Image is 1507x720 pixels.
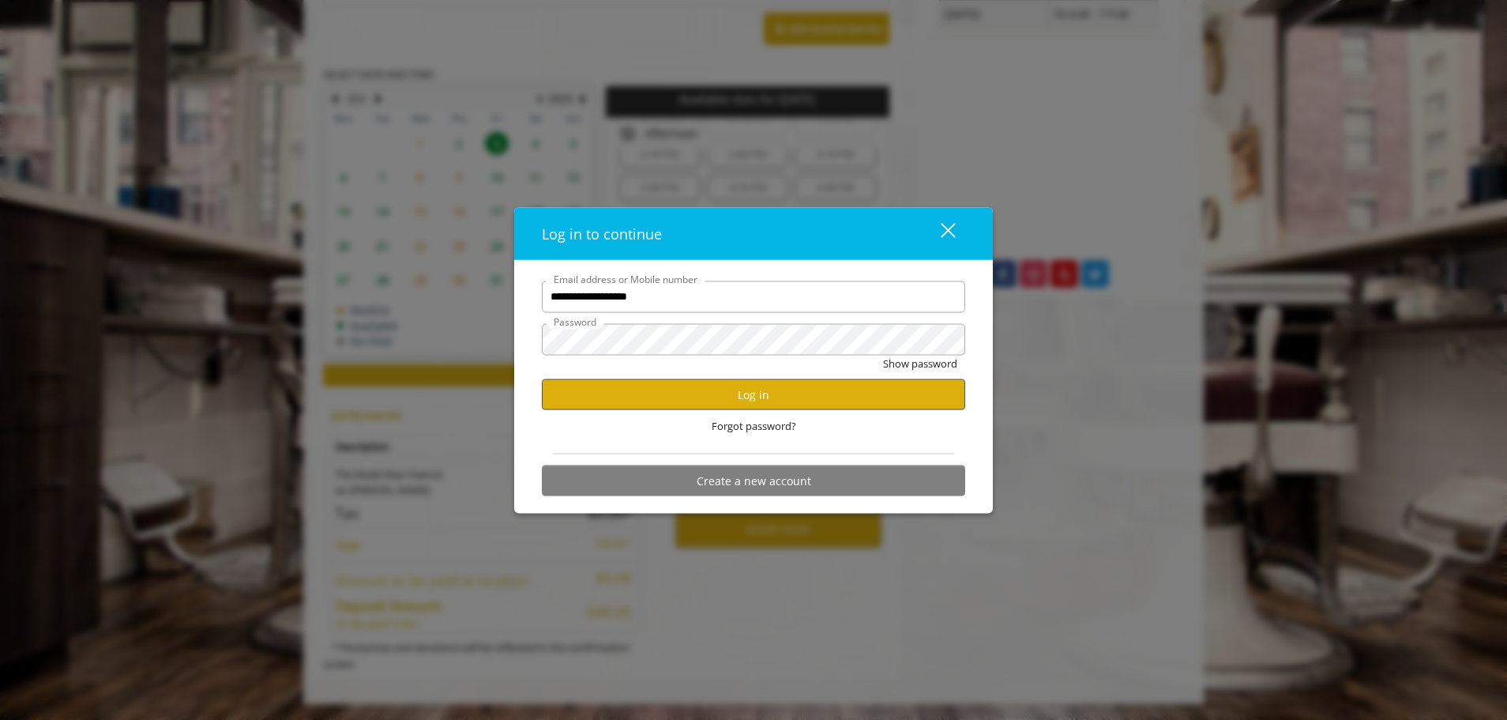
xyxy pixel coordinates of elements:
input: Password [542,323,965,355]
span: Log in to continue [542,224,662,243]
button: close dialog [911,217,965,250]
label: Email address or Mobile number [546,271,705,286]
button: Log in [542,379,965,410]
input: Email address or Mobile number [542,281,965,312]
div: close dialog [923,221,954,245]
span: Forgot password? [712,418,796,435]
button: Show password [883,355,957,371]
button: Create a new account [542,466,965,496]
label: Password [546,314,604,329]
